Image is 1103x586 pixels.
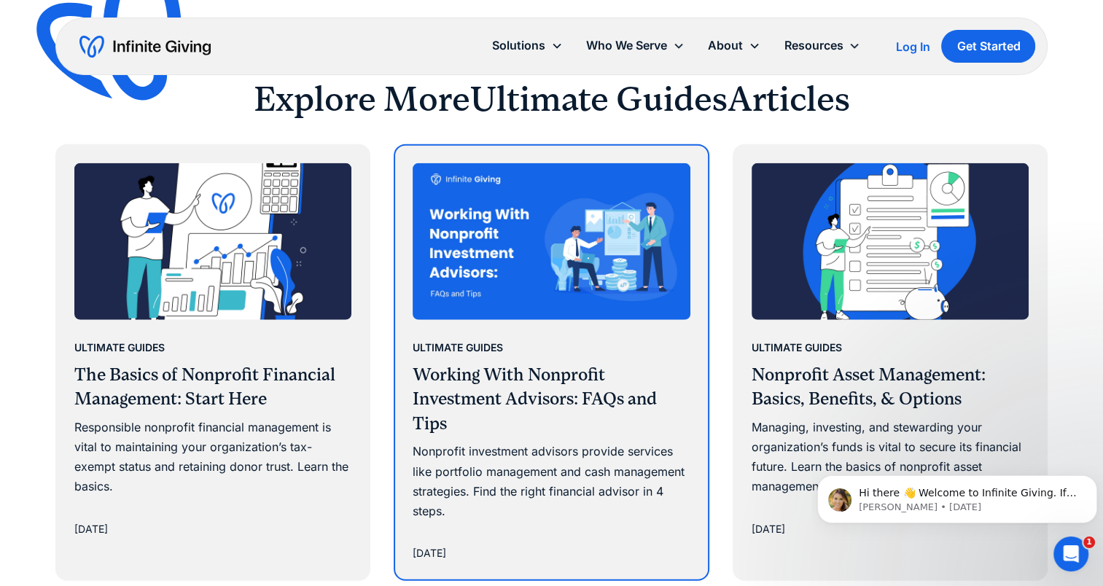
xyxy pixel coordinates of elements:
[784,36,843,55] div: Resources
[696,30,772,61] div: About
[895,38,929,55] a: Log In
[1083,536,1095,548] span: 1
[734,146,1047,555] a: Ultimate GuidesNonprofit Asset Management: Basics, Benefits, & OptionsManaging, investing, and st...
[772,30,872,61] div: Resources
[574,30,696,61] div: Who We Serve
[752,363,1029,412] h3: Nonprofit Asset Management: Basics, Benefits, & Options
[74,418,352,497] div: Responsible nonprofit financial management is vital to maintaining your organization’s tax-exempt...
[728,77,850,121] h2: Articles
[395,146,708,579] a: Ultimate GuidesWorking With Nonprofit Investment Advisors: FAQs and TipsNonprofit investment advi...
[492,36,545,55] div: Solutions
[470,77,728,121] h2: Ultimate Guides
[752,339,842,356] div: Ultimate Guides
[1053,536,1088,571] iframe: Intercom live chat
[74,363,352,412] h3: The Basics of Nonprofit Financial Management: Start Here
[74,520,108,538] div: [DATE]
[74,339,165,356] div: Ultimate Guides
[811,445,1103,547] iframe: Intercom notifications message
[752,520,785,538] div: [DATE]
[586,36,667,55] div: Who We Serve
[708,36,743,55] div: About
[941,30,1035,63] a: Get Started
[79,35,211,58] a: home
[895,41,929,52] div: Log In
[413,442,690,521] div: Nonprofit investment advisors provide services like portfolio management and cash management stra...
[413,363,690,437] h3: Working With Nonprofit Investment Advisors: FAQs and Tips
[254,77,470,121] h2: Explore More
[57,146,370,555] a: Ultimate GuidesThe Basics of Nonprofit Financial Management: Start HereResponsible nonprofit fina...
[752,418,1029,497] div: Managing, investing, and stewarding your organization’s funds is vital to secure its financial fu...
[480,30,574,61] div: Solutions
[413,339,503,356] div: Ultimate Guides
[413,544,446,562] div: [DATE]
